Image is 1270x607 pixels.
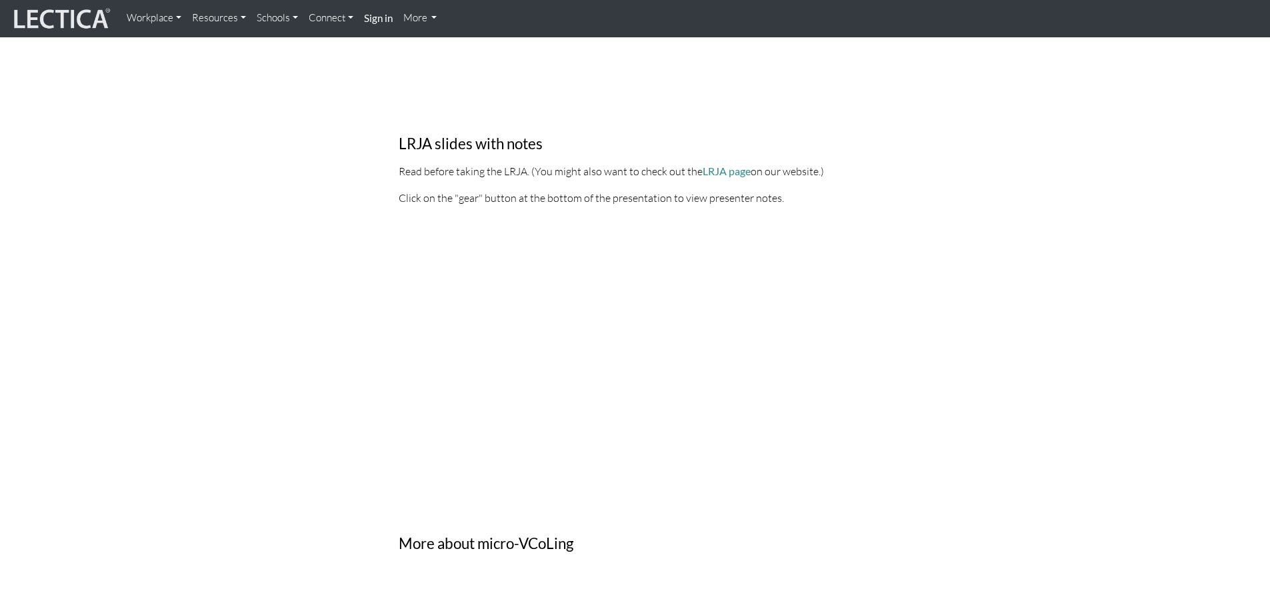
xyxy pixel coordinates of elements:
a: More [398,5,443,31]
a: Schools [251,5,303,31]
strong: Sign in [364,12,393,24]
a: LRJA page [703,165,751,177]
a: Resources [187,5,251,31]
h3: More about micro-VCoLing [399,536,872,552]
a: Workplace [121,5,187,31]
p: Read before taking the LRJA. (You might also want to check out the on our website.) [399,163,872,179]
h3: LRJA slides with notes [399,136,872,153]
img: lecticalive [11,6,111,31]
a: Sign in [359,5,398,32]
a: Connect [303,5,359,31]
p: Click on the "gear" button at the bottom of the presentation to view presenter notes. [399,190,872,206]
